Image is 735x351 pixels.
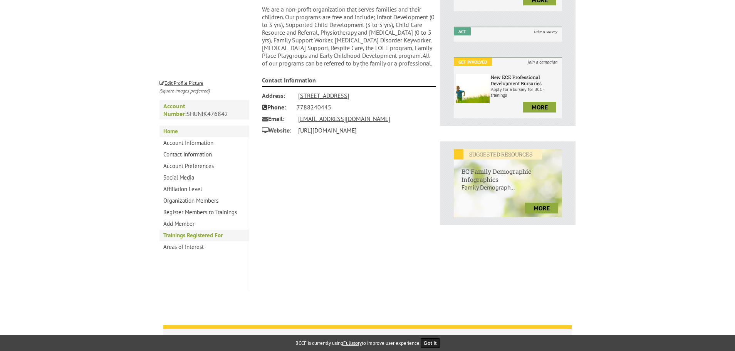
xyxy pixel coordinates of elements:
p: SHUNIK476842 [159,100,249,119]
em: Act [454,27,471,35]
a: Fullstory [343,340,362,346]
a: Contact [330,330,368,345]
i: join a campaign [523,58,562,66]
a: Sitemap [374,330,409,345]
em: SUGGESTED RESOURCES [454,149,542,160]
a: [STREET_ADDRESS] [298,92,349,99]
a: Register Members to Trainings [159,207,249,218]
small: Edit Profile Picture [159,80,203,86]
a: more [525,203,558,213]
a: Affiliation Level [159,183,249,195]
a: News [169,330,198,345]
a: Areas of Interest [159,241,249,253]
a: Phone [262,103,284,111]
strong: Account Number: [163,102,186,118]
span: Website [262,124,293,136]
i: (Square images preferred) [159,87,210,94]
button: Got it [421,338,440,348]
a: Account Preferences [159,160,249,172]
h6: BC Family Demographic Infographics [454,160,562,183]
a: Trainings Registered For [159,230,249,241]
span: Email [262,113,293,124]
a: 7788240445 [297,103,331,111]
a: Home [159,126,249,137]
a: [EMAIL_ADDRESS][DOMAIN_NAME] [298,115,390,123]
i: take a survey [529,27,562,35]
a: Social Media [159,172,249,183]
a: Add Member [159,218,249,230]
span: Address [262,90,293,101]
a: Edit Profile Picture [159,79,203,86]
a: About [204,330,236,345]
h6: New ECE Professional Development Bursaries [491,74,560,86]
p: Apply for a bursary for BCCF trainings [491,86,560,98]
h4: Contact Information [262,76,436,87]
a: Programs [242,330,284,345]
p: Family Demograph... [454,183,562,199]
em: Get Involved [454,58,492,66]
p: We are a non-profit organization that serves families and their children. Our programs are free a... [262,5,436,67]
a: Organization Members [159,195,249,207]
a: more [523,102,556,113]
a: Contact Information [159,149,249,160]
a: Account Information [159,137,249,149]
a: [URL][DOMAIN_NAME] [298,126,357,134]
a: Donate [289,330,324,345]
